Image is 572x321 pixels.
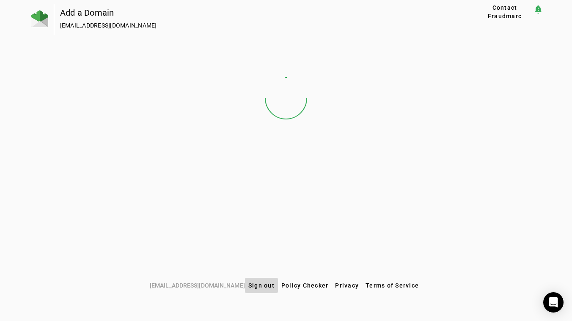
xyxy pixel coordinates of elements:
[362,278,422,293] button: Terms of Service
[533,4,543,14] mat-icon: notification_important
[335,282,359,289] span: Privacy
[543,292,564,313] div: Open Intercom Messenger
[60,8,449,17] div: Add a Domain
[245,278,278,293] button: Sign out
[150,281,245,290] span: [EMAIL_ADDRESS][DOMAIN_NAME]
[366,282,419,289] span: Terms of Service
[332,278,362,293] button: Privacy
[479,3,530,20] span: Contact Fraudmarc
[476,4,533,19] button: Contact Fraudmarc
[248,282,275,289] span: Sign out
[278,278,332,293] button: Policy Checker
[31,10,48,27] img: Fraudmarc Logo
[29,4,544,35] app-page-header: Add a Domain
[281,282,329,289] span: Policy Checker
[60,21,449,30] div: [EMAIL_ADDRESS][DOMAIN_NAME]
